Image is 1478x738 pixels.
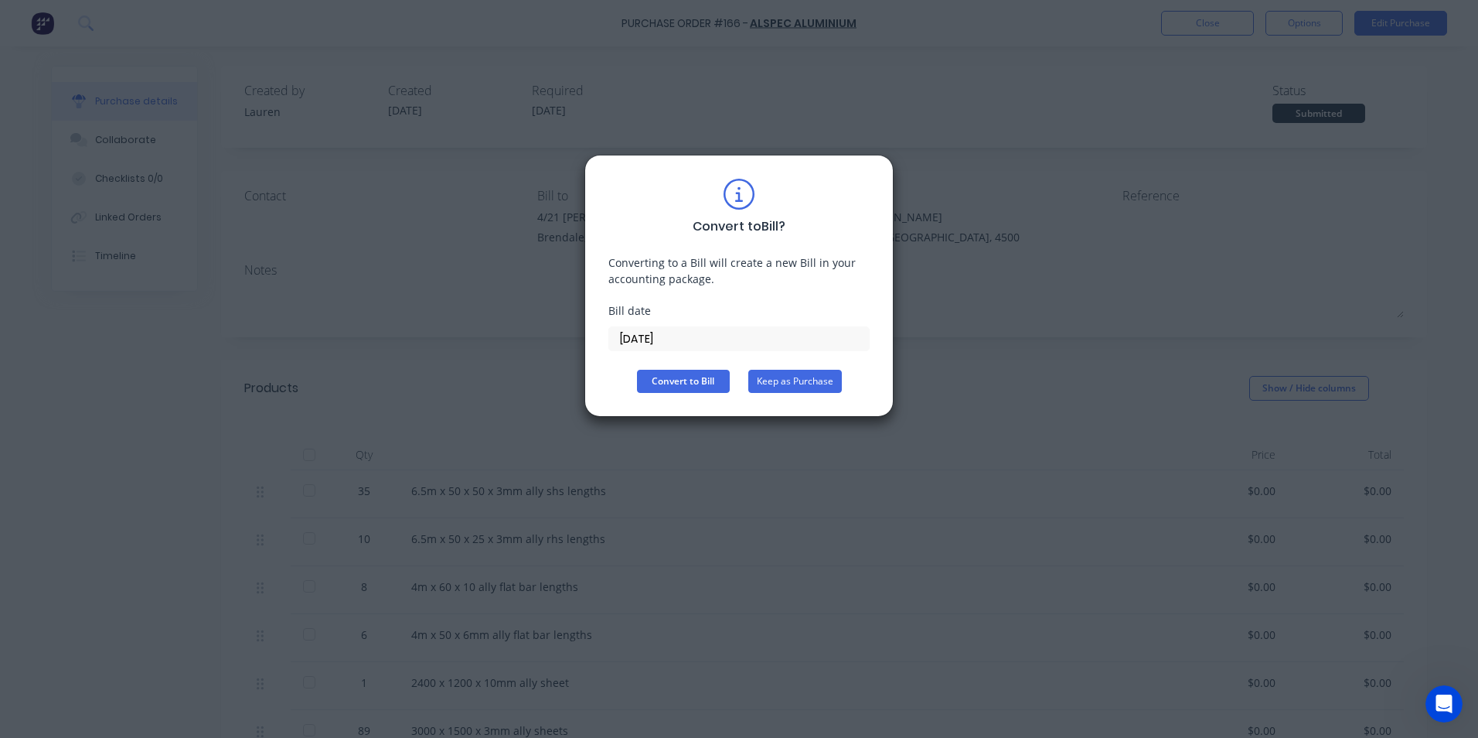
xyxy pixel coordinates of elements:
[748,370,842,393] button: Keep as Purchase
[608,302,870,319] div: Bill date
[637,370,730,393] button: Convert to Bill
[693,217,785,236] div: Convert to Bill ?
[1425,685,1463,723] iframe: Intercom live chat
[608,255,870,287] div: Converting to a Bill will create a new Bill in your accounting package.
